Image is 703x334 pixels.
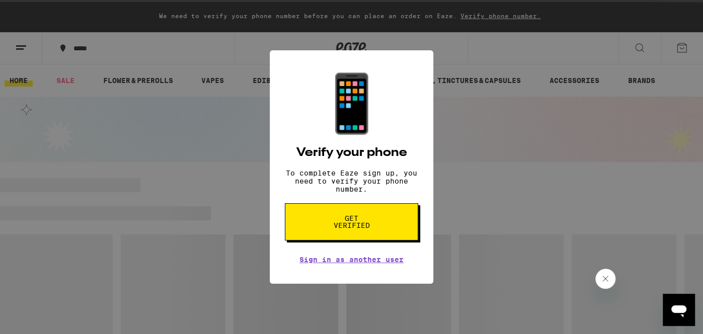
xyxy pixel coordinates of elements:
[285,169,418,193] p: To complete Eaze sign up, you need to verify your phone number.
[296,147,407,159] h2: Verify your phone
[595,269,617,290] iframe: Close message
[326,215,377,229] span: Get verified
[285,203,418,240] button: Get verified
[299,256,404,264] a: Sign in as another user
[663,294,695,326] iframe: Button to launch messaging window
[6,7,72,15] span: Hi. Need any help?
[317,70,387,137] div: 📱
